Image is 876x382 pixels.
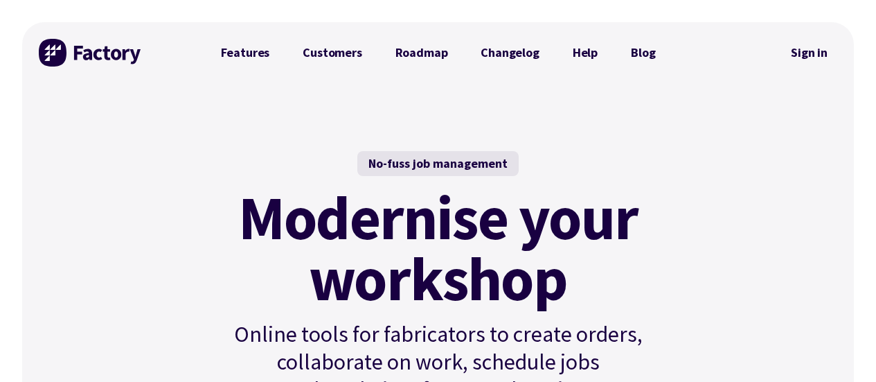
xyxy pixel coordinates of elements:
[807,315,876,382] iframe: Chat Widget
[238,187,638,309] mark: Modernise your workshop
[614,39,672,67] a: Blog
[204,39,287,67] a: Features
[39,39,143,67] img: Factory
[204,39,672,67] nav: Primary Navigation
[781,37,837,69] nav: Secondary Navigation
[464,39,555,67] a: Changelog
[379,39,465,67] a: Roadmap
[357,151,519,176] div: No-fuss job management
[781,37,837,69] a: Sign in
[286,39,378,67] a: Customers
[556,39,614,67] a: Help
